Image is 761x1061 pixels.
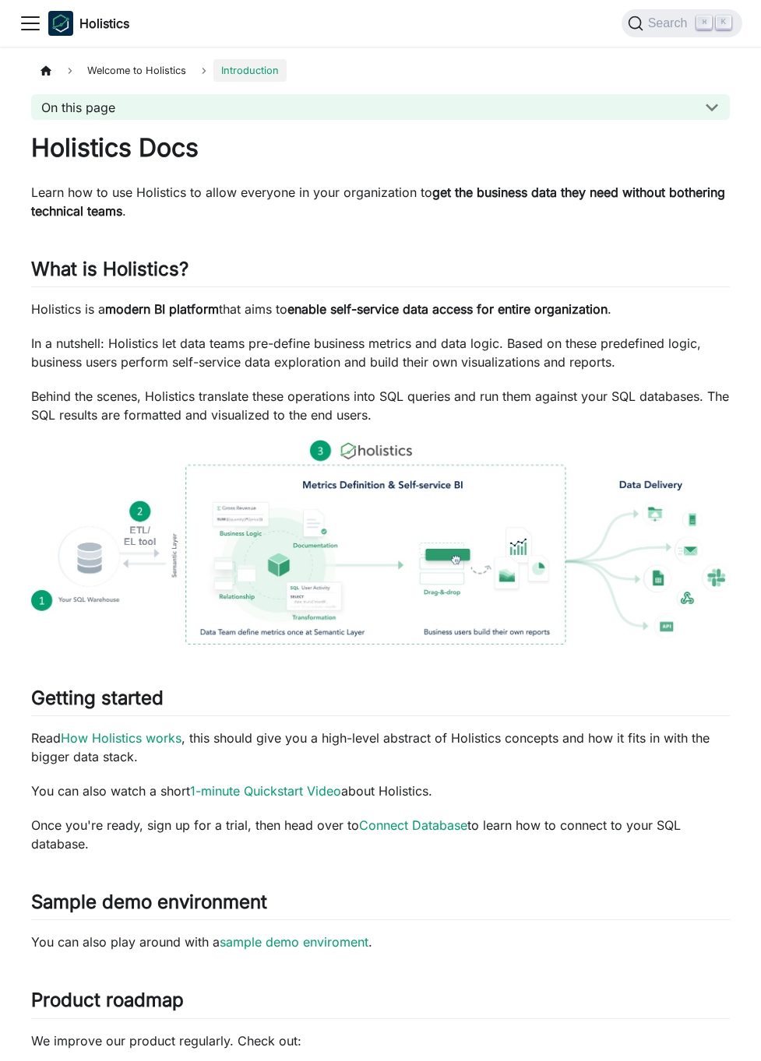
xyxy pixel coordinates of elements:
[31,258,730,287] h2: What is Holistics?
[31,59,730,82] nav: Breadcrumbs
[31,387,730,424] p: Behind the scenes, Holistics translate these operations into SQL queries and run them against you...
[19,12,42,35] button: Toggle navigation bar
[61,730,181,746] a: How Holistics works
[31,183,730,220] p: Learn how to use Holistics to allow everyone in your organization to .
[31,782,730,800] p: You can also watch a short about Holistics.
[31,132,730,163] h1: Holistics Docs
[190,783,341,799] a: 1-minute Quickstart Video
[31,334,730,371] p: In a nutshell: Holistics let data teams pre-define business metrics and data logic. Based on thes...
[213,59,287,82] span: Introduction
[31,729,730,766] p: Read , this should give you a high-level abstract of Holistics concepts and how it fits in with t...
[31,989,730,1018] h2: Product roadmap
[31,59,61,82] a: Home page
[220,934,368,950] a: sample demo enviroment
[31,1031,730,1050] p: We improve our product regularly. Check out:
[31,816,730,853] p: Once you're ready, sign up for a trial, then head over to to learn how to connect to your SQL dat...
[48,11,73,36] img: Holistics
[359,817,467,833] a: Connect Database
[79,59,194,82] span: Welcome to Holistics
[643,16,697,30] span: Search
[287,301,608,317] strong: enable self-service data access for entire organization
[31,933,730,951] p: You can also play around with a .
[31,300,730,318] p: Holistics is a that aims to .
[31,891,730,920] h2: Sample demo environment
[79,14,129,33] b: Holistics
[716,16,731,30] kbd: K
[31,94,730,120] button: On this page
[31,687,730,716] h2: Getting started
[31,440,730,645] img: How Holistics fits in your Data Stack
[622,9,742,37] button: Search (Command+K)
[48,11,129,36] a: HolisticsHolistics
[696,16,712,30] kbd: ⌘
[105,301,219,317] strong: modern BI platform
